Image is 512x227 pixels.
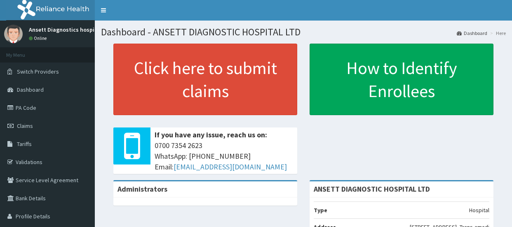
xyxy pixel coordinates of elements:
p: Hospital [469,206,489,214]
h1: Dashboard - ANSETT DIAGNOSTIC HOSPITAL LTD [101,27,506,37]
p: Ansett Diagnostics hospital [29,27,102,32]
li: Here [488,30,506,37]
b: Administrators [117,184,167,194]
span: 0700 7354 2623 WhatsApp: [PHONE_NUMBER] Email: [155,140,293,172]
span: Tariffs [17,140,32,148]
a: Online [29,35,49,41]
a: [EMAIL_ADDRESS][DOMAIN_NAME] [174,162,287,171]
span: Switch Providers [17,68,59,75]
a: How to Identify Enrollees [310,44,493,115]
span: Claims [17,122,33,130]
b: If you have any issue, reach us on: [155,130,267,139]
a: Click here to submit claims [113,44,297,115]
b: Type [314,206,327,214]
span: Dashboard [17,86,44,93]
strong: ANSETT DIAGNOSTIC HOSPITAL LTD [314,184,430,194]
img: User Image [4,25,23,43]
a: Dashboard [457,30,487,37]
